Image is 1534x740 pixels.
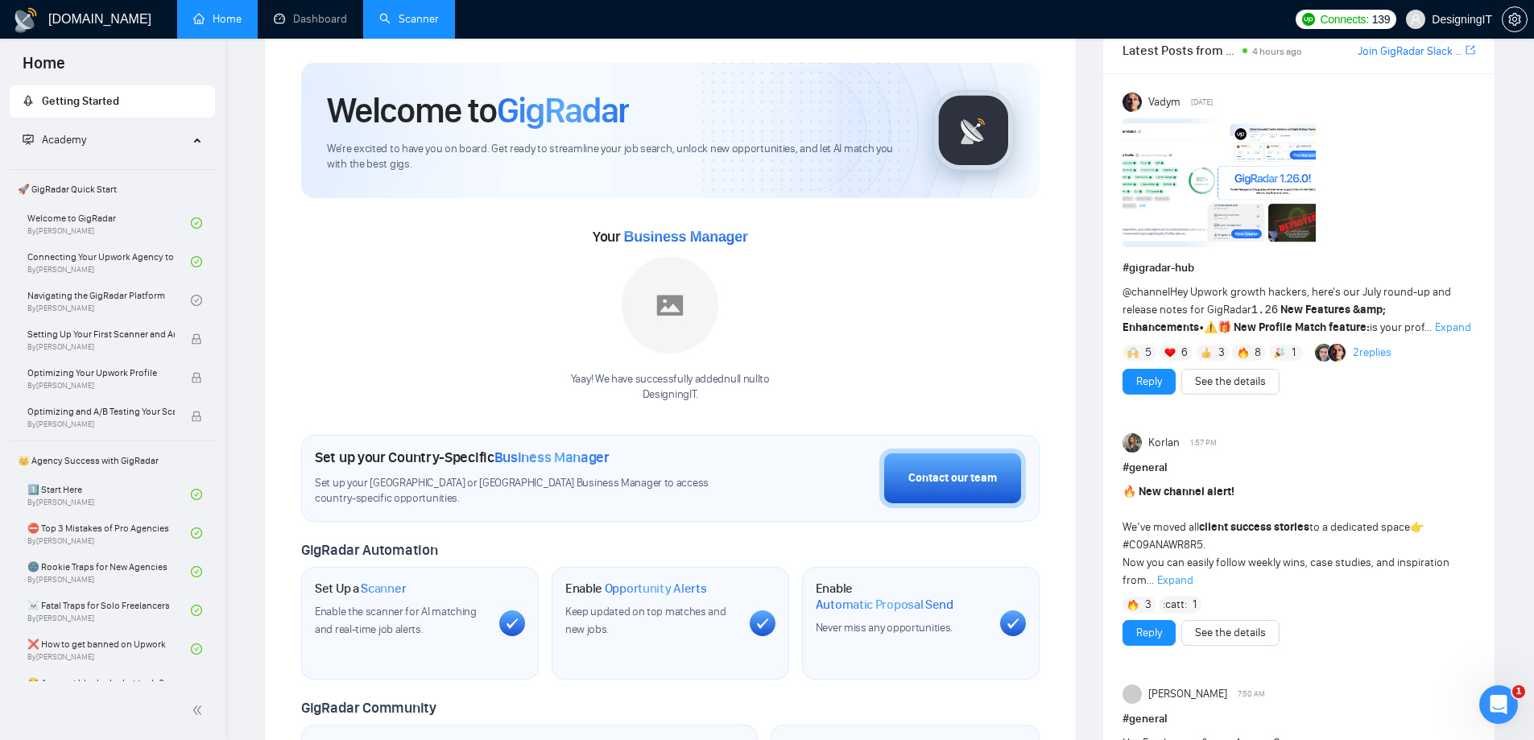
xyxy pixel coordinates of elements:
[315,449,610,466] h1: Set up your Country-Specific
[1410,14,1421,25] span: user
[42,133,86,147] span: Academy
[1181,345,1188,361] span: 6
[10,85,215,118] li: Getting Started
[27,403,175,420] span: Optimizing and A/B Testing Your Scanner for Better Results
[1410,520,1424,534] span: 👉
[1127,347,1139,358] img: 🙌
[1123,459,1475,477] h1: # general
[1502,6,1528,32] button: setting
[27,326,175,342] span: Setting Up Your First Scanner and Auto-Bidder
[191,566,202,577] span: check-circle
[27,515,191,551] a: ⛔ Top 3 Mistakes of Pro AgenciesBy[PERSON_NAME]
[1190,436,1217,450] span: 1:57 PM
[1193,597,1197,613] span: 1
[27,554,191,589] a: 🌚 Rookie Traps for New AgenciesBy[PERSON_NAME]
[1123,485,1449,587] span: We’ve moved all to a dedicated space . Now you can easily follow weekly wins, case studies, and i...
[1234,320,1370,334] strong: New Profile Match feature:
[27,420,175,429] span: By [PERSON_NAME]
[27,244,191,279] a: Connecting Your Upwork Agency to GigRadarBy[PERSON_NAME]
[42,94,119,108] span: Getting Started
[191,217,202,229] span: check-circle
[623,229,747,245] span: Business Manager
[1157,573,1193,587] span: Expand
[1148,93,1180,111] span: Vadym
[191,527,202,539] span: check-circle
[571,372,770,403] div: Yaay! We have successfully added null null to
[1181,620,1280,646] button: See the details
[27,342,175,352] span: By [PERSON_NAME]
[192,702,208,718] span: double-left
[315,605,477,636] span: Enable the scanner for AI matching and real-time job alerts.
[1123,118,1316,247] img: F09AC4U7ATU-image.png
[593,228,748,246] span: Your
[27,205,191,241] a: Welcome to GigRadarBy[PERSON_NAME]
[494,449,610,466] span: Business Manager
[1123,620,1176,646] button: Reply
[23,134,34,145] span: fund-projection-screen
[1145,597,1152,613] span: 3
[1195,624,1266,642] a: See the details
[193,12,242,26] a: homeHome
[1148,685,1227,703] span: [PERSON_NAME]
[1512,685,1525,698] span: 1
[1238,687,1265,701] span: 7:50 AM
[1315,344,1333,362] img: Alex B
[191,372,202,383] span: lock
[10,52,78,85] span: Home
[191,333,202,345] span: lock
[816,621,953,635] span: Never miss any opportunities.
[571,387,770,403] p: DesigningIT .
[27,477,191,512] a: 1️⃣ Start HereBy[PERSON_NAME]
[1181,369,1280,395] button: See the details
[1353,345,1391,361] a: 2replies
[1123,710,1475,728] h1: # general
[879,449,1026,508] button: Contact our team
[27,365,175,381] span: Optimizing Your Upwork Profile
[1255,345,1261,361] span: 8
[27,593,191,628] a: ☠️ Fatal Traps for Solo FreelancersBy[PERSON_NAME]
[1139,485,1234,498] strong: New channel alert!
[27,631,191,667] a: ❌ How to get banned on UpworkBy[PERSON_NAME]
[1292,345,1296,361] span: 1
[23,95,34,106] span: rocket
[816,581,987,612] h1: Enable
[1372,10,1390,28] span: 139
[1123,93,1142,112] img: Vadym
[565,605,726,636] span: Keep updated on top matches and new jobs.
[605,581,707,597] span: Opportunity Alerts
[1204,320,1218,334] span: ⚠️
[1123,369,1176,395] button: Reply
[1274,347,1285,358] img: 🎉
[1195,373,1266,391] a: See the details
[11,173,213,205] span: 🚀 GigRadar Quick Start
[327,142,908,172] span: We're excited to have you on board. Get ready to streamline your job search, unlock new opportuni...
[1164,347,1176,358] img: ❤️
[1163,596,1187,614] span: :catt:
[1123,433,1142,453] img: Korlan
[301,541,437,559] span: GigRadar Automation
[1502,13,1528,26] a: setting
[1123,538,1203,552] span: #C09ANAWR8R5
[315,581,406,597] h1: Set Up a
[1251,304,1279,316] code: 1.26
[301,699,436,717] span: GigRadar Community
[1123,485,1136,498] span: 🔥
[23,133,86,147] span: Academy
[933,90,1014,171] img: gigradar-logo.png
[327,89,629,132] h1: Welcome to
[1136,624,1162,642] a: Reply
[1302,13,1315,26] img: upwork-logo.png
[1127,599,1139,610] img: 🔥
[1466,43,1475,58] a: export
[1148,434,1180,452] span: Korlan
[1201,347,1212,358] img: 👍
[379,12,439,26] a: searchScanner
[191,295,202,306] span: check-circle
[1123,259,1475,277] h1: # gigradar-hub
[27,381,175,391] span: By [PERSON_NAME]
[1199,520,1309,534] strong: client success stories
[816,597,953,613] span: Automatic Proposal Send
[191,489,202,500] span: check-circle
[191,605,202,616] span: check-circle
